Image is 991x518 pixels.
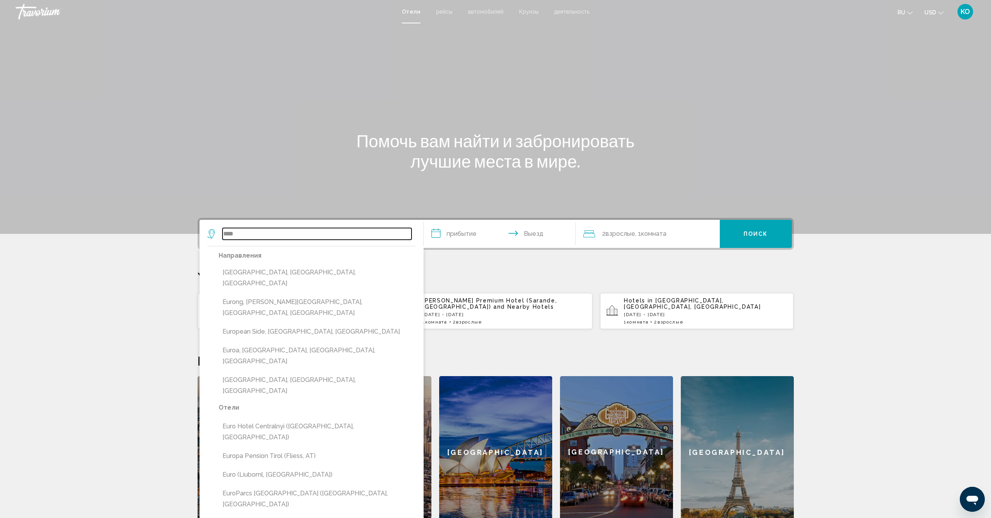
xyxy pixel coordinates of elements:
button: [GEOGRAPHIC_DATA], [GEOGRAPHIC_DATA], [GEOGRAPHIC_DATA] [219,265,416,291]
button: Check in and out dates [424,220,576,248]
span: Взрослые [606,230,635,237]
span: KO [961,8,970,16]
a: Круизы [519,9,539,15]
button: Поиск [720,220,792,248]
p: [DATE] - [DATE] [624,312,788,317]
span: Взрослые [657,319,683,325]
button: [PERSON_NAME] Premium Hotel (Sarande, [GEOGRAPHIC_DATA]) and Nearby Hotels[DATE] - [DATE]1Комната... [399,293,592,329]
button: Travelers: 2 adults, 0 children [576,220,720,248]
button: Change language [897,7,913,18]
button: Eurong, [PERSON_NAME][GEOGRAPHIC_DATA], [GEOGRAPHIC_DATA], [GEOGRAPHIC_DATA] [219,295,416,320]
span: and Nearby Hotels [493,304,554,310]
button: Change currency [924,7,943,18]
span: [PERSON_NAME] Premium Hotel (Sarande, [GEOGRAPHIC_DATA]) [422,297,557,310]
a: Travorium [16,4,394,19]
span: 1 [624,319,648,325]
p: Your Recent Searches [198,269,794,285]
button: Europa Pension Tirol (Fliess, AT) [219,449,416,463]
span: 2 [654,319,683,325]
button: [GEOGRAPHIC_DATA], [GEOGRAPHIC_DATA], [GEOGRAPHIC_DATA] [219,373,416,398]
h1: Помочь вам найти и забронировать лучшие места в мире. [350,131,642,171]
div: Search widget [200,220,792,248]
p: [DATE] - [DATE] [422,312,586,317]
a: автомобилей [468,9,503,15]
span: , 1 [635,228,666,239]
span: [GEOGRAPHIC_DATA], [GEOGRAPHIC_DATA], [GEOGRAPHIC_DATA] [624,297,761,310]
p: Направления [219,250,416,261]
button: User Menu [955,4,975,20]
span: 2 [453,319,482,325]
span: 2 [602,228,635,239]
button: European Side, [GEOGRAPHIC_DATA], [GEOGRAPHIC_DATA] [219,324,416,339]
button: Hotels in [GEOGRAPHIC_DATA], [GEOGRAPHIC_DATA], [GEOGRAPHIC_DATA][DATE] - [DATE]1Комната2Взрослые [600,293,794,329]
h2: Рекомендуемые направления [198,353,794,368]
span: 1 [422,319,447,325]
span: Hotels in [624,297,653,304]
span: USD [924,9,936,16]
button: Euroa, [GEOGRAPHIC_DATA], [GEOGRAPHIC_DATA], [GEOGRAPHIC_DATA] [219,343,416,369]
span: Взрослые [456,319,482,325]
button: Euro (Liuboml, [GEOGRAPHIC_DATA]) [219,467,416,482]
iframe: Schaltfläche zum Öffnen des Messaging-Fensters [960,487,985,512]
span: Комната [425,319,447,325]
span: ru [897,9,905,16]
a: рейсы [436,9,452,15]
span: Поиск [744,231,768,237]
p: Отели [219,402,416,413]
span: Комната [627,319,649,325]
span: Комната [641,230,666,237]
button: EuroParcs [GEOGRAPHIC_DATA] ([GEOGRAPHIC_DATA], [GEOGRAPHIC_DATA]) [219,486,416,512]
a: Отели [402,9,420,15]
button: Euro Hotel Centralnyi ([GEOGRAPHIC_DATA], [GEOGRAPHIC_DATA]) [219,419,416,445]
button: Hotels in Ksamil, [GEOGRAPHIC_DATA][DATE] - [DATE]1Комната2Взрослые [198,293,391,329]
a: деятельность [554,9,589,15]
